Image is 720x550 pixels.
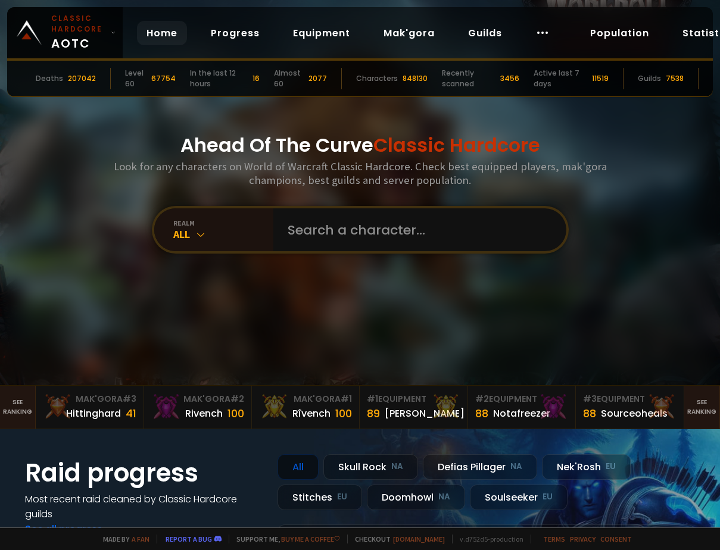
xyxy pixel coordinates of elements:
span: v. d752d5 - production [452,535,523,543]
div: 100 [227,405,244,421]
small: EU [606,461,616,473]
div: Defias Pillager [423,454,537,480]
a: Report a bug [166,535,212,543]
div: Mak'Gora [43,393,136,405]
h3: Look for any characters on World of Warcraft Classic Hardcore. Check best equipped players, mak'g... [109,160,612,187]
small: EU [543,491,553,503]
div: All [173,227,273,241]
div: Mak'Gora [259,393,352,405]
small: NA [438,491,450,503]
div: Level 60 [125,68,147,89]
div: 88 [475,405,488,421]
h4: Most recent raid cleaned by Classic Hardcore guilds [25,492,263,521]
a: Seeranking [684,386,720,429]
a: a fan [132,535,149,543]
div: 16 [253,73,260,84]
div: Sourceoheals [601,406,668,421]
a: Guilds [459,21,512,45]
span: # 2 [230,393,244,405]
a: Terms [543,535,565,543]
a: [DOMAIN_NAME] [393,535,445,543]
div: Deaths [36,73,63,84]
div: Skull Rock [323,454,418,480]
a: Mak'gora [374,21,444,45]
div: 100 [335,405,352,421]
a: #1Equipment89[PERSON_NAME] [360,386,467,429]
span: AOTC [51,13,106,52]
div: Stitches [278,485,362,510]
div: [PERSON_NAME] [385,406,465,421]
a: #3Equipment88Sourceoheals [576,386,684,429]
div: Doomhowl [367,485,465,510]
div: Notafreezer [493,406,550,421]
a: Progress [201,21,269,45]
div: Equipment [367,393,460,405]
div: Characters [356,73,398,84]
div: 7538 [666,73,684,84]
div: Soulseeker [470,485,568,510]
a: Classic HardcoreAOTC [7,7,123,58]
div: realm [173,218,273,227]
div: Guilds [638,73,661,84]
input: Search a character... [280,208,552,251]
div: 3456 [500,73,519,84]
span: Checkout [347,535,445,543]
div: 2077 [308,73,327,84]
div: Active last 7 days [534,68,587,89]
div: Equipment [583,393,676,405]
small: NA [391,461,403,473]
div: Hittinghard [66,406,121,421]
a: Equipment [283,21,360,45]
span: # 1 [341,393,352,405]
div: 207042 [68,73,96,84]
a: Home [137,21,187,45]
div: Rîvench [292,406,331,421]
span: Support me, [229,535,340,543]
span: # 2 [475,393,489,405]
div: Rivench [185,406,223,421]
a: See all progress [25,522,102,536]
a: Mak'Gora#1Rîvench100 [252,386,360,429]
div: 848130 [403,73,428,84]
span: # 3 [583,393,597,405]
div: Equipment [475,393,568,405]
div: In the last 12 hours [190,68,248,89]
a: Consent [600,535,632,543]
div: 67754 [151,73,176,84]
span: Classic Hardcore [373,132,540,158]
span: Made by [96,535,149,543]
small: EU [337,491,347,503]
a: Population [581,21,659,45]
a: #2Equipment88Notafreezer [468,386,576,429]
small: NA [510,461,522,473]
h1: Ahead Of The Curve [180,131,540,160]
div: Nek'Rosh [542,454,631,480]
h1: Raid progress [25,454,263,492]
span: # 1 [367,393,378,405]
a: Buy me a coffee [281,535,340,543]
div: Mak'Gora [151,393,244,405]
div: 89 [367,405,380,421]
div: 11519 [592,73,609,84]
a: Mak'Gora#3Hittinghard41 [36,386,144,429]
small: Classic Hardcore [51,13,106,35]
div: Recently scanned [442,68,495,89]
div: Almost 60 [274,68,304,89]
div: All [278,454,319,480]
div: 41 [126,405,136,421]
span: # 3 [123,393,136,405]
a: Mak'Gora#2Rivench100 [144,386,252,429]
div: 88 [583,405,596,421]
a: Privacy [570,535,596,543]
